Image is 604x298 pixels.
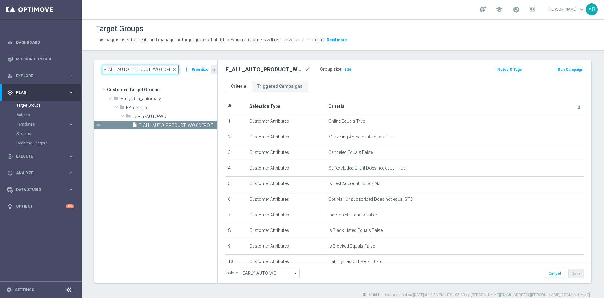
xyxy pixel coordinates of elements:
[328,228,383,233] span: Is Black Listed Equals False
[7,40,74,45] button: equalizer Dashboard
[545,269,564,278] button: Cancel
[7,57,74,62] button: Mission Control
[113,96,118,103] i: folder
[16,91,68,94] span: Plan
[226,81,252,92] a: Criteria
[211,65,217,74] button: chevron_left
[96,37,325,42] span: This page is used to create and manage the target groups that define which customers will receive...
[96,24,143,33] h1: Target Groups
[226,223,247,239] td: 8
[226,255,247,270] td: 10
[16,112,65,117] a: Actions
[247,255,326,270] td: Customer Attributes
[247,114,326,130] td: Customer Attributes
[247,208,326,223] td: Customer Attributes
[16,74,68,78] span: Explore
[16,171,68,175] span: Analyze
[226,145,247,161] td: 3
[226,130,247,145] td: 2
[120,96,217,102] span: !Early/Rea_automaty
[102,65,179,74] input: Quick find group or folder
[16,122,74,127] div: Templates keyboard_arrow_right
[16,103,65,108] a: Target Groups
[344,67,352,73] span: 136
[7,170,13,176] i: track_changes
[7,171,74,176] button: track_changes Analyze keyboard_arrow_right
[6,287,12,293] i: settings
[16,101,81,110] div: Target Groups
[496,6,503,13] span: school
[16,138,81,148] div: Realtime Triggers
[17,122,62,126] span: Templates
[363,292,379,298] label: ID: 41664
[576,104,581,109] i: delete_forever
[66,204,74,208] div: +10
[557,66,584,73] button: Run Campaign
[16,110,81,120] div: Actions
[132,122,137,129] i: insert_drive_file
[17,122,68,126] div: Templates
[211,67,217,73] i: chevron_left
[252,81,308,92] a: Triggered Campaigns
[7,170,68,176] div: Analyze
[7,187,74,192] button: Data Studio keyboard_arrow_right
[7,187,68,193] div: Data Studio
[328,181,381,186] span: Is Test Account Equals No
[68,170,74,176] i: keyboard_arrow_right
[305,66,310,73] i: mode_edit
[226,161,247,177] td: 4
[16,155,68,158] span: Execute
[7,40,13,45] i: equalizer
[126,113,131,121] i: folder
[341,67,342,72] label: :
[16,131,65,136] a: Streams
[226,114,247,130] td: 1
[132,114,217,119] span: EARLY-AUTO-WO
[7,73,74,78] div: person_search Explore keyboard_arrow_right
[7,90,13,95] i: gps_fixed
[328,134,394,140] span: Marketing Agreement Equals True
[226,99,247,114] th: #
[247,145,326,161] td: Customer Attributes
[247,192,326,208] td: Customer Attributes
[497,66,523,73] button: Notes & Tags
[16,141,65,146] a: Realtime Triggers
[191,65,210,74] button: Prioritize
[7,90,74,95] button: gps_fixed Plan keyboard_arrow_right
[7,73,13,79] i: person_search
[68,89,74,95] i: keyboard_arrow_right
[328,166,405,171] span: Selfexcluded Client Does not equal True
[126,105,217,110] span: EARLY auto
[247,99,326,114] th: Selection Type
[247,223,326,239] td: Customer Attributes
[247,161,326,177] td: Customer Attributes
[226,208,247,223] td: 7
[247,177,326,192] td: Customer Attributes
[7,204,13,209] i: lightbulb
[172,67,177,72] span: close
[68,73,74,79] i: keyboard_arrow_right
[328,150,373,155] span: Canceled Equals False
[7,204,74,209] button: lightbulb Optibot +10
[328,197,413,202] span: OptiMail Unsubscribed Does not equal STS
[328,259,381,264] span: Liability Factor Live >= 0.75
[107,85,217,94] span: Customer Target Groups
[68,187,74,193] i: keyboard_arrow_right
[326,37,348,43] button: Read more
[7,154,74,159] div: play_circle_outline Execute keyboard_arrow_right
[7,154,13,159] i: play_circle_outline
[120,104,125,112] i: folder
[7,154,68,159] div: Execute
[68,121,74,127] i: keyboard_arrow_right
[139,123,217,128] span: E_ALL_AUTO_PRODUCT_WO 0DEPO EXT_DAILY
[385,292,590,298] label: Last modified on [DATE] at 12:28 PM UTC+02:00 by [PERSON_NAME][EMAIL_ADDRESS][PERSON_NAME][DOMAIN...
[328,244,375,249] span: Is Blocked Equals False
[16,51,74,67] a: Mission Control
[328,119,365,124] span: Online Equals True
